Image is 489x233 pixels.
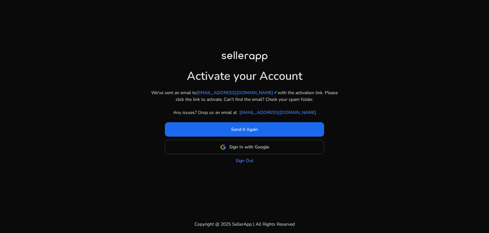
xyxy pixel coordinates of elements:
p: We've sent an email to with the activation link. Please click the link to activate. Can't find th... [149,89,340,103]
button: Sign In with Google [165,140,324,154]
button: Send it Again [165,122,324,137]
img: google-logo.svg [220,144,226,150]
a: Sign Out [236,157,253,164]
h1: Activate your Account [187,64,302,83]
p: Any issues? Drop us an email at [173,109,237,116]
mat-icon: edit [273,90,278,94]
a: [EMAIL_ADDRESS][DOMAIN_NAME] [239,109,316,116]
span: Sign In with Google [229,144,269,150]
a: [EMAIL_ADDRESS][DOMAIN_NAME] [196,89,278,96]
span: Send it Again [231,126,258,133]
